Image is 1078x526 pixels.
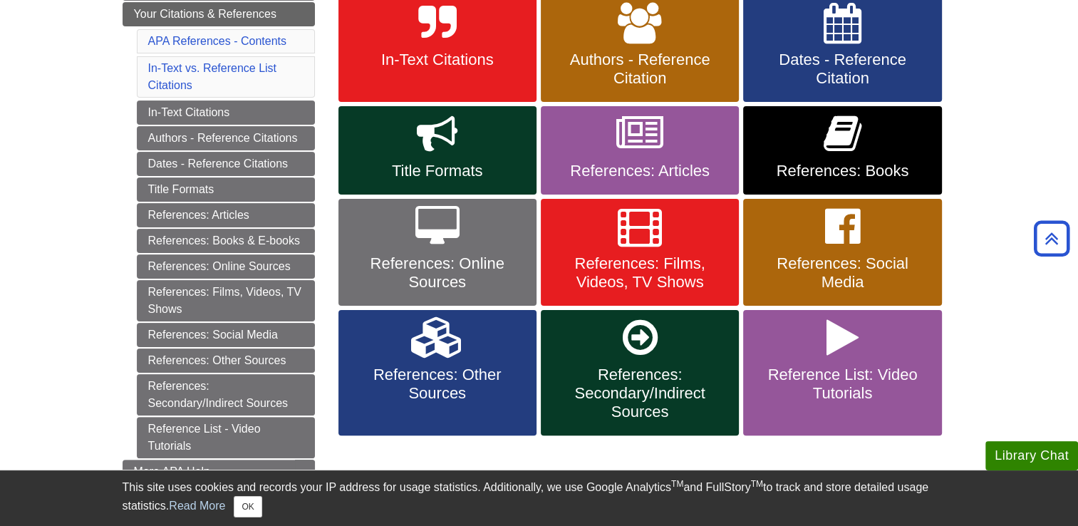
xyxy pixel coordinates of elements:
[349,366,526,403] span: References: Other Sources
[137,374,315,416] a: References: Secondary/Indirect Sources
[743,106,941,195] a: References: Books
[349,51,526,69] span: In-Text Citations
[541,310,739,435] a: References: Secondary/Indirect Sources
[349,162,526,180] span: Title Formats
[137,254,315,279] a: References: Online Sources
[148,35,286,47] a: APA References - Contents
[551,51,728,88] span: Authors - Reference Citation
[338,199,537,306] a: References: Online Sources
[137,349,315,373] a: References: Other Sources
[551,254,728,292] span: References: Films, Videos, TV Shows
[754,254,931,292] span: References: Social Media
[234,496,261,517] button: Close
[123,2,315,26] a: Your Citations & References
[751,479,763,489] sup: TM
[137,177,315,202] a: Title Formats
[541,106,739,195] a: References: Articles
[551,366,728,421] span: References: Secondary/Indirect Sources
[671,479,683,489] sup: TM
[551,162,728,180] span: References: Articles
[137,126,315,150] a: Authors - Reference Citations
[754,366,931,403] span: Reference List: Video Tutorials
[743,310,941,435] a: Reference List: Video Tutorials
[134,465,210,478] span: More APA Help
[1029,229,1074,248] a: Back to Top
[349,254,526,292] span: References: Online Sources
[123,460,315,484] a: More APA Help
[137,203,315,227] a: References: Articles
[137,229,315,253] a: References: Books & E-books
[336,466,956,498] caption: In-Text Citation vs. Reference List Citation (See for more information)
[137,323,315,347] a: References: Social Media
[754,51,931,88] span: Dates - Reference Citation
[123,479,956,517] div: This site uses cookies and records your IP address for usage statistics. Additionally, we use Goo...
[137,417,315,458] a: Reference List - Video Tutorials
[134,8,276,20] span: Your Citations & References
[137,280,315,321] a: References: Films, Videos, TV Shows
[137,152,315,176] a: Dates - Reference Citations
[338,310,537,435] a: References: Other Sources
[743,199,941,306] a: References: Social Media
[541,199,739,306] a: References: Films, Videos, TV Shows
[169,500,225,512] a: Read More
[754,162,931,180] span: References: Books
[985,441,1078,470] button: Library Chat
[137,100,315,125] a: In-Text Citations
[338,106,537,195] a: Title Formats
[148,62,277,91] a: In-Text vs. Reference List Citations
